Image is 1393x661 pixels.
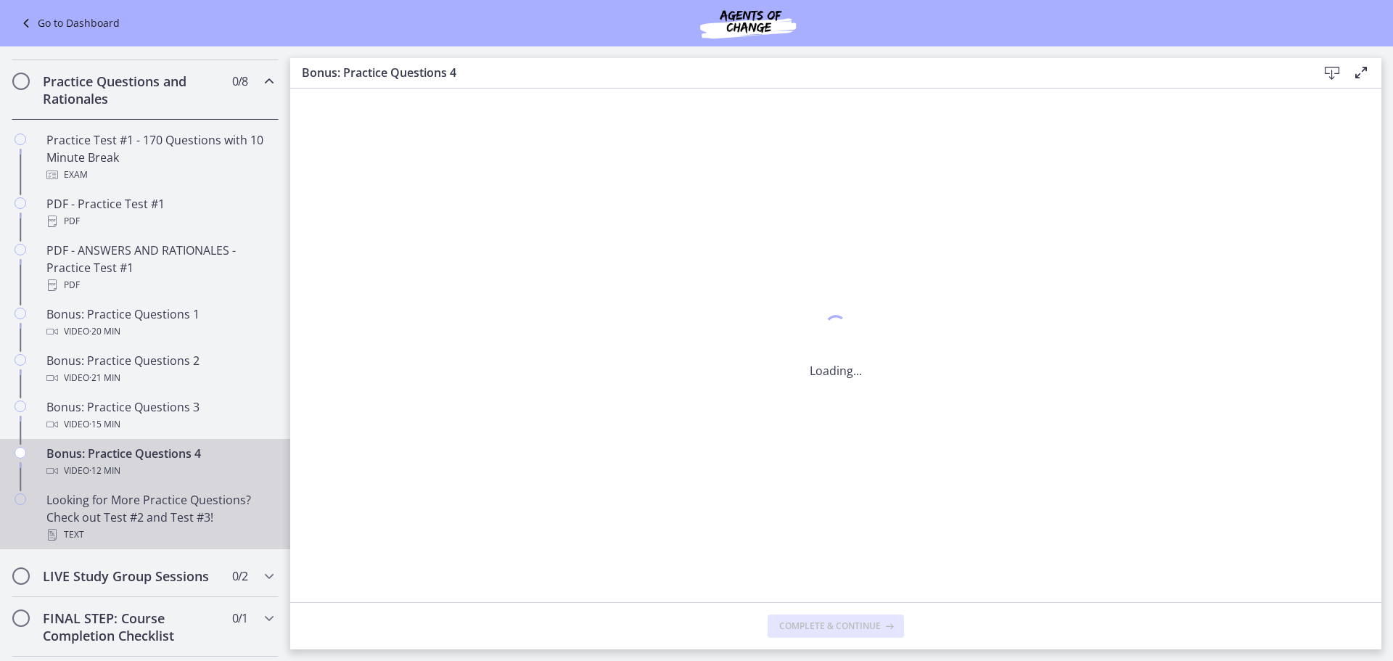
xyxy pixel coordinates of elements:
[779,620,881,632] span: Complete & continue
[43,73,220,107] h2: Practice Questions and Rationales
[89,369,120,387] span: · 21 min
[43,609,220,644] h2: FINAL STEP: Course Completion Checklist
[89,462,120,480] span: · 12 min
[46,526,273,543] div: Text
[302,64,1294,81] h3: Bonus: Practice Questions 4
[46,323,273,340] div: Video
[46,491,273,543] div: Looking for More Practice Questions? Check out Test #2 and Test #3!
[661,6,835,41] img: Agents of Change
[46,166,273,184] div: Exam
[810,311,862,345] div: 1
[17,15,120,32] a: Go to Dashboard
[232,609,247,627] span: 0 / 1
[232,73,247,90] span: 0 / 8
[89,416,120,433] span: · 15 min
[46,416,273,433] div: Video
[89,323,120,340] span: · 20 min
[46,305,273,340] div: Bonus: Practice Questions 1
[46,242,273,294] div: PDF - ANSWERS AND RATIONALES - Practice Test #1
[46,352,273,387] div: Bonus: Practice Questions 2
[46,445,273,480] div: Bonus: Practice Questions 4
[46,398,273,433] div: Bonus: Practice Questions 3
[46,369,273,387] div: Video
[46,276,273,294] div: PDF
[768,615,904,638] button: Complete & continue
[46,195,273,230] div: PDF - Practice Test #1
[46,213,273,230] div: PDF
[46,462,273,480] div: Video
[810,362,862,379] p: Loading...
[43,567,220,585] h2: LIVE Study Group Sessions
[232,567,247,585] span: 0 / 2
[46,131,273,184] div: Practice Test #1 - 170 Questions with 10 Minute Break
